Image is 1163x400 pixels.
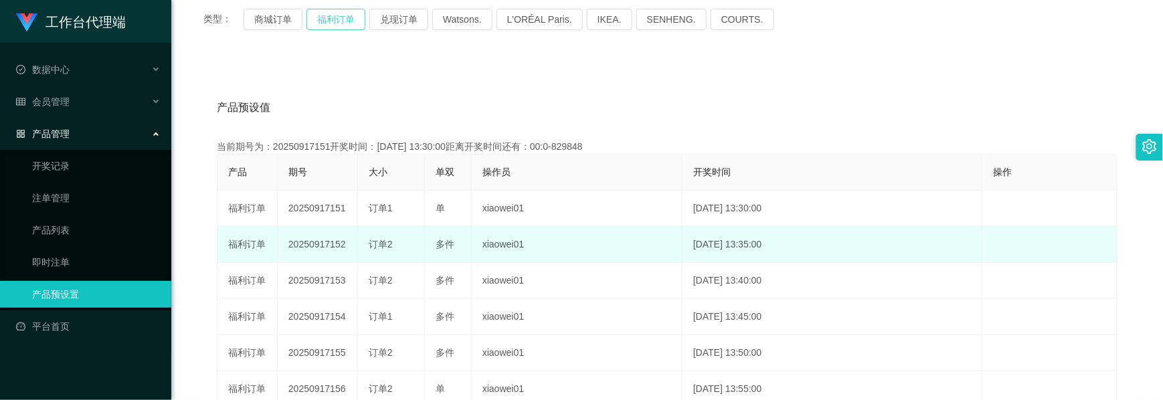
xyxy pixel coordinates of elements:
[217,140,1117,154] div: 当前期号为：20250917151开奖时间：[DATE] 13:30:00距离开奖时间还有：00:0-829848
[472,263,683,299] td: xiaowei01
[587,9,632,30] button: IKEA.
[278,191,358,227] td: 20250917151
[369,9,428,30] button: 兑现订单
[32,249,161,276] a: 即时注单
[16,64,70,75] span: 数据中心
[16,129,25,138] i: 图标: appstore-o
[472,191,683,227] td: xiaowei01
[636,9,707,30] button: SENHENG.
[244,9,302,30] button: 商城订单
[436,167,454,177] span: 单双
[16,128,70,139] span: 产品管理
[228,167,247,177] span: 产品
[436,311,454,322] span: 多件
[472,335,683,371] td: xiaowei01
[306,9,365,30] button: 福利订单
[203,9,244,30] span: 类型：
[436,383,445,394] span: 单
[683,263,982,299] td: [DATE] 13:40:00
[993,167,1012,177] span: 操作
[436,239,454,249] span: 多件
[32,153,161,179] a: 开奖记录
[16,65,25,74] i: 图标: check-circle-o
[16,16,126,27] a: 工作台代理端
[436,275,454,286] span: 多件
[32,281,161,308] a: 产品预设置
[278,335,358,371] td: 20250917155
[32,185,161,211] a: 注单管理
[683,191,982,227] td: [DATE] 13:30:00
[472,227,683,263] td: xiaowei01
[16,13,37,32] img: logo.9652507e.png
[32,217,161,243] a: 产品列表
[217,335,278,371] td: 福利订单
[217,227,278,263] td: 福利订单
[16,96,70,107] span: 会员管理
[278,263,358,299] td: 20250917153
[683,299,982,335] td: [DATE] 13:45:00
[16,97,25,106] i: 图标: table
[1142,139,1157,154] i: 图标: setting
[472,299,683,335] td: xiaowei01
[288,167,307,177] span: 期号
[278,299,358,335] td: 20250917154
[369,167,387,177] span: 大小
[683,227,982,263] td: [DATE] 13:35:00
[711,9,774,30] button: COURTS.
[369,275,393,286] span: 订单2
[482,167,511,177] span: 操作员
[436,347,454,358] span: 多件
[217,299,278,335] td: 福利订单
[46,1,126,43] h1: 工作台代理端
[278,227,358,263] td: 20250917152
[436,203,445,213] span: 单
[369,203,393,213] span: 订单1
[369,311,393,322] span: 订单1
[432,9,493,30] button: Watsons.
[217,100,270,116] span: 产品预设值
[217,263,278,299] td: 福利订单
[369,239,393,249] span: 订单2
[369,383,393,394] span: 订单2
[693,167,731,177] span: 开奖时间
[683,335,982,371] td: [DATE] 13:50:00
[497,9,583,30] button: L'ORÉAL Paris.
[16,313,161,340] a: 图标: dashboard平台首页
[369,347,393,358] span: 订单2
[217,191,278,227] td: 福利订单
